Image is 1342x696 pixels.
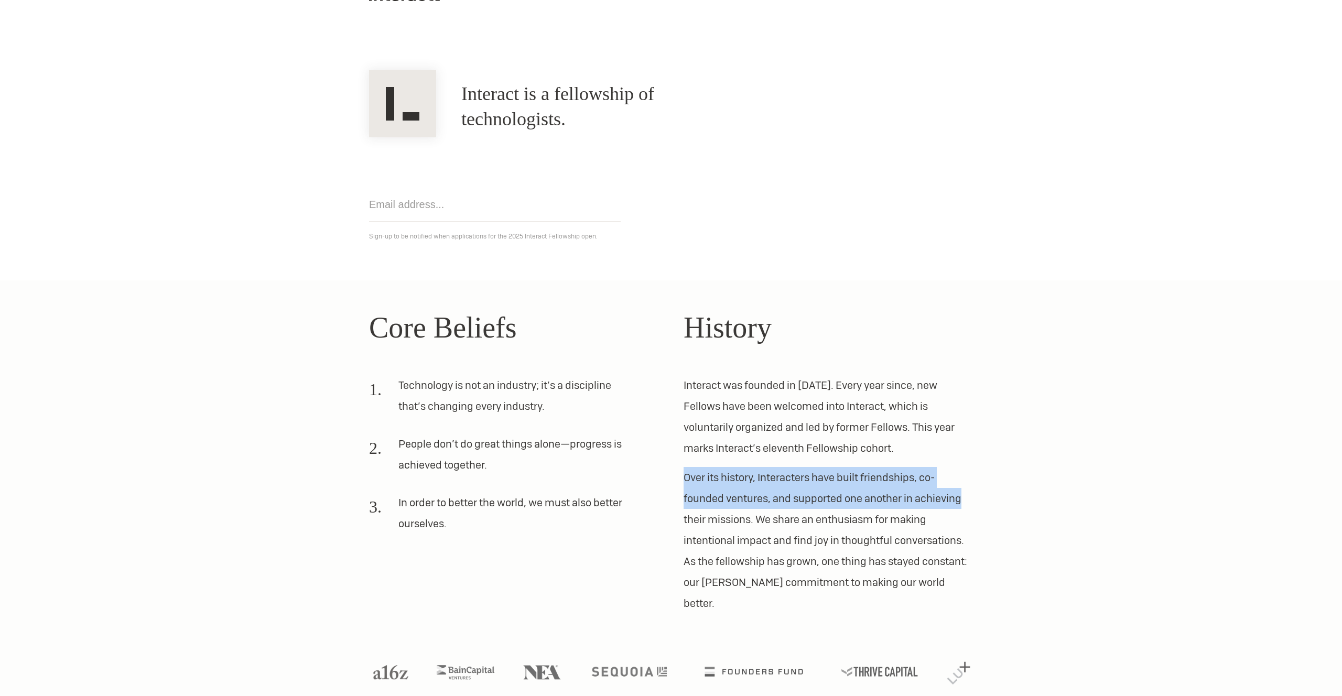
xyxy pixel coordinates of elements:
li: People don’t do great things alone—progress is achieved together. [369,433,633,484]
img: Sequoia logo [591,667,666,677]
p: Over its history, Interacters have built friendships, co-founded ventures, and supported one anot... [684,467,973,614]
li: Technology is not an industry; it’s a discipline that’s changing every industry. [369,375,633,425]
img: Founders Fund logo [705,667,803,677]
li: In order to better the world, we must also better ourselves. [369,492,633,542]
img: Interact Logo [369,70,436,137]
input: Email address... [369,188,621,222]
p: Sign-up to be notified when applications for the 2025 Interact Fellowship open. [369,230,973,243]
img: Bain Capital Ventures logo [437,665,494,679]
h2: History [684,306,973,350]
img: NEA logo [523,665,561,679]
img: Thrive Capital logo [841,667,918,677]
h2: Core Beliefs [369,306,658,350]
h1: Interact is a fellowship of technologists. [461,82,744,132]
p: Interact was founded in [DATE]. Every year since, new Fellows have been welcomed into Interact, w... [684,375,973,459]
img: A16Z logo [373,665,408,679]
img: Lux Capital logo [947,662,970,684]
